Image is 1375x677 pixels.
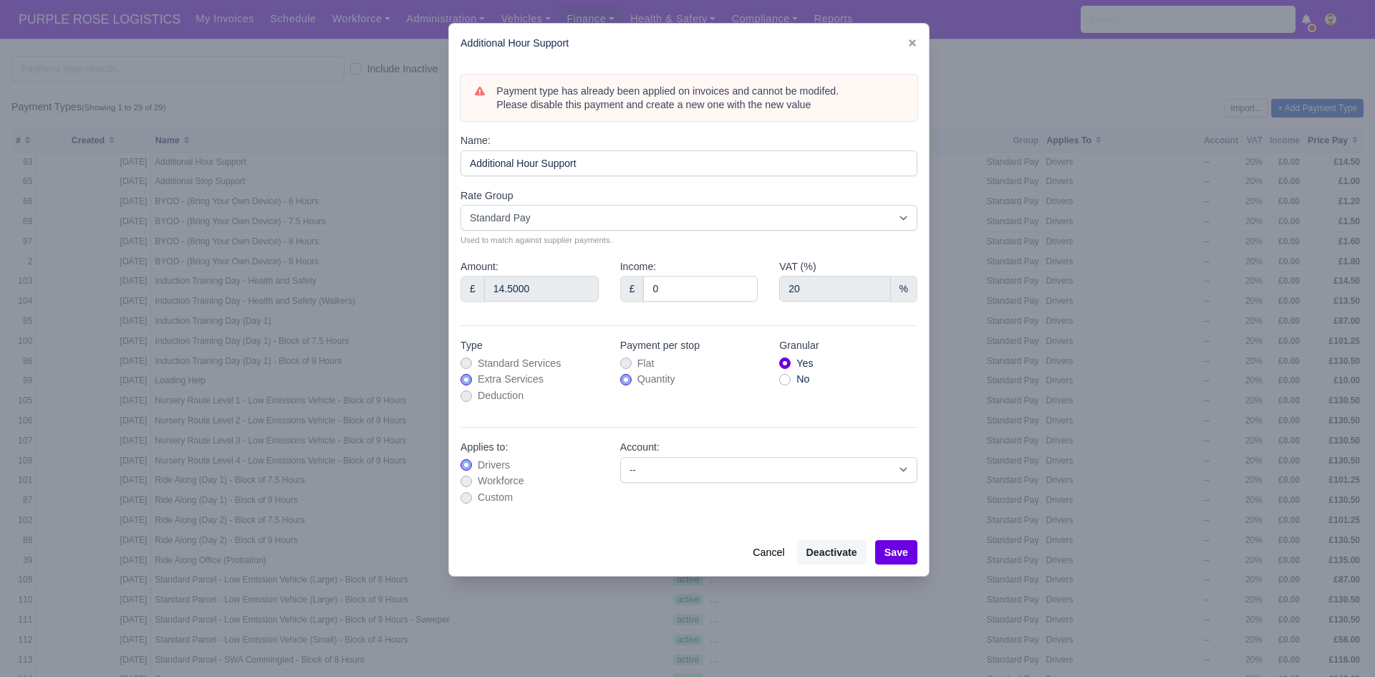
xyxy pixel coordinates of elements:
[478,489,513,506] label: Custom
[460,234,917,246] small: Used to match against supplier payments.
[875,540,917,565] button: Save
[620,276,645,302] div: £
[460,439,508,456] label: Applies to:
[478,457,510,474] label: Drivers
[478,355,561,372] label: Standard Services
[496,98,903,112] div: Please disable this payment and create a new one with the new value
[796,371,809,388] label: No
[496,85,903,112] div: Payment type has already been applied on invoices and cannot be modifed.
[620,259,657,275] label: Income:
[637,371,675,388] label: Quantity
[1117,511,1375,677] iframe: Chat Widget
[478,371,544,388] label: Extra Services
[460,259,498,275] label: Amount:
[637,355,655,372] label: Flat
[449,24,929,63] div: Additional Hour Support
[478,388,524,404] label: Deduction
[779,337,819,354] label: Granular
[743,540,793,565] button: Cancel
[620,337,700,354] label: Payment per stop
[796,355,813,372] label: Yes
[779,259,816,275] label: VAT (%)
[460,337,483,354] label: Type
[478,473,524,489] label: Workforce
[797,540,867,565] button: Deactivate
[460,276,485,302] div: £
[890,276,917,302] div: %
[620,439,660,456] label: Account:
[460,133,491,149] label: Name:
[460,188,513,204] label: Rate Group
